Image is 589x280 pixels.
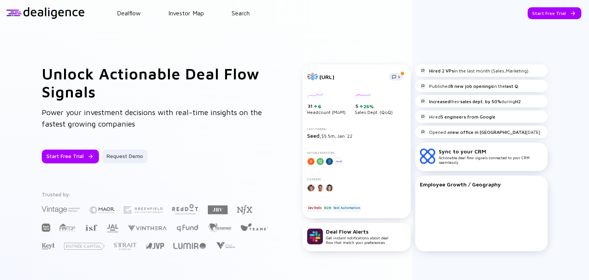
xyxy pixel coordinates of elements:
div: Test Automation [332,204,361,212]
img: Red Dot Capital Partners [172,203,199,215]
img: FINTOP Capital [59,223,76,232]
div: Founders [307,178,406,181]
div: 6 [317,104,321,109]
div: Notable Investors [307,151,406,155]
strong: sales dept. by 50% [460,99,501,104]
img: Strait Capital [114,243,137,250]
img: Key1 Capital [42,243,55,250]
img: Greenfield Partners [124,206,163,214]
div: Employee Growth / Geography [420,181,543,188]
div: Get instant notifications about deal flow that match your preferences [326,228,388,245]
div: [URL] [319,74,384,80]
img: Vinthera [128,224,167,232]
span: Seed, [307,132,321,139]
img: Vintage Investment Partners [42,205,80,214]
div: $5.5m, Jan `22 [307,132,406,139]
div: 31 [308,103,346,109]
div: DevTools [307,204,322,212]
strong: Hired 2 VPs [429,68,454,74]
a: Search [232,10,250,16]
div: in the last month (Sales,Marketing) [420,68,528,74]
div: their during [420,98,521,104]
h1: Unlock Actionable Deal Flow Signals [42,64,272,100]
strong: last Q [505,83,518,89]
div: Last Funding [307,127,406,131]
img: Maor Investments [89,204,115,216]
button: Start Free Trial [42,150,99,163]
strong: H2 [515,99,521,104]
img: Team8 [240,223,268,231]
strong: 5 engineers from Google [441,114,495,120]
img: Q Fund [176,223,199,232]
img: NFX [237,205,252,214]
div: Actionable deal flow signals connected to your CRM seamlessly [439,148,543,165]
img: JBV Capital [208,205,228,215]
div: B2B [323,204,331,212]
div: Deal Flow Alerts [326,228,388,235]
img: Jerusalem Venture Partners [146,243,164,249]
button: Request Demo [102,150,148,163]
button: Start Free Trial [528,7,581,19]
img: Lumir Ventures [173,243,206,249]
strong: new office in [GEOGRAPHIC_DATA] [450,129,526,135]
img: Entrée Capital [64,243,105,250]
div: Headcount (MoM) [307,93,346,115]
strong: 8 new job openings [450,83,493,89]
img: JAL Ventures [107,224,118,233]
strong: Increased [429,99,450,104]
div: Hired [420,114,495,120]
div: Opened a [DATE] [420,129,540,135]
div: 5 [355,103,393,109]
span: Power your investment decisions with real-time insights on the fastest growing companies [42,108,262,128]
div: Published in the [420,83,518,89]
div: 25% [363,104,374,109]
a: Dealflow [117,10,141,16]
div: Trusted by: [42,191,270,198]
div: Sales Dept. (QoQ) [355,93,393,115]
img: The Elephant [208,223,231,232]
a: Investor Map [168,10,204,16]
div: Sync to your CRM [439,148,543,155]
img: Israel Secondary Fund [85,224,97,231]
img: Viola Growth [215,242,235,249]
